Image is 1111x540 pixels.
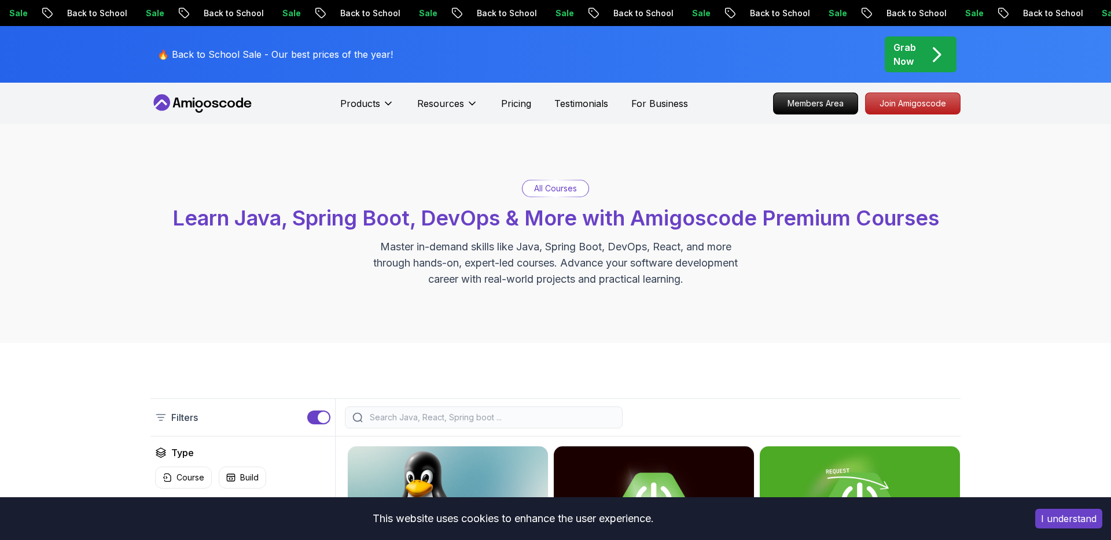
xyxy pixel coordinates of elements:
button: Build [219,467,266,489]
input: Search Java, React, Spring boot ... [367,412,615,423]
p: Back to School [741,8,819,19]
a: For Business [631,97,688,110]
p: Grab Now [893,40,916,68]
button: Products [340,97,394,120]
a: Testimonials [554,97,608,110]
p: Sale [137,8,174,19]
div: This website uses cookies to enhance the user experience. [9,506,1018,531]
p: Join Amigoscode [866,93,960,114]
p: Back to School [1014,8,1092,19]
p: Resources [417,97,464,110]
button: Resources [417,97,478,120]
p: Build [240,472,259,483]
p: Back to School [58,8,137,19]
p: 🔥 Back to School Sale - Our best prices of the year! [157,47,393,61]
p: Sale [956,8,993,19]
p: Back to School [604,8,683,19]
p: Members Area [774,93,858,114]
p: Back to School [194,8,273,19]
p: Back to School [468,8,546,19]
p: Sale [546,8,583,19]
p: Sale [819,8,856,19]
h2: Type [171,446,194,460]
p: Sale [683,8,720,19]
span: Learn Java, Spring Boot, DevOps & More with Amigoscode Premium Courses [172,205,939,231]
a: Pricing [501,97,531,110]
p: All Courses [534,183,577,194]
p: Sale [273,8,310,19]
a: Members Area [773,93,858,114]
p: Filters [171,410,198,424]
p: Course [176,472,204,483]
p: Back to School [331,8,410,19]
button: Course [155,467,212,489]
p: Sale [410,8,447,19]
a: Join Amigoscode [865,93,961,114]
p: Back to School [877,8,956,19]
p: Master in-demand skills like Java, Spring Boot, DevOps, React, and more through hands-on, expert-... [361,239,750,287]
button: Accept cookies [1035,509,1102,528]
p: Products [340,97,380,110]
